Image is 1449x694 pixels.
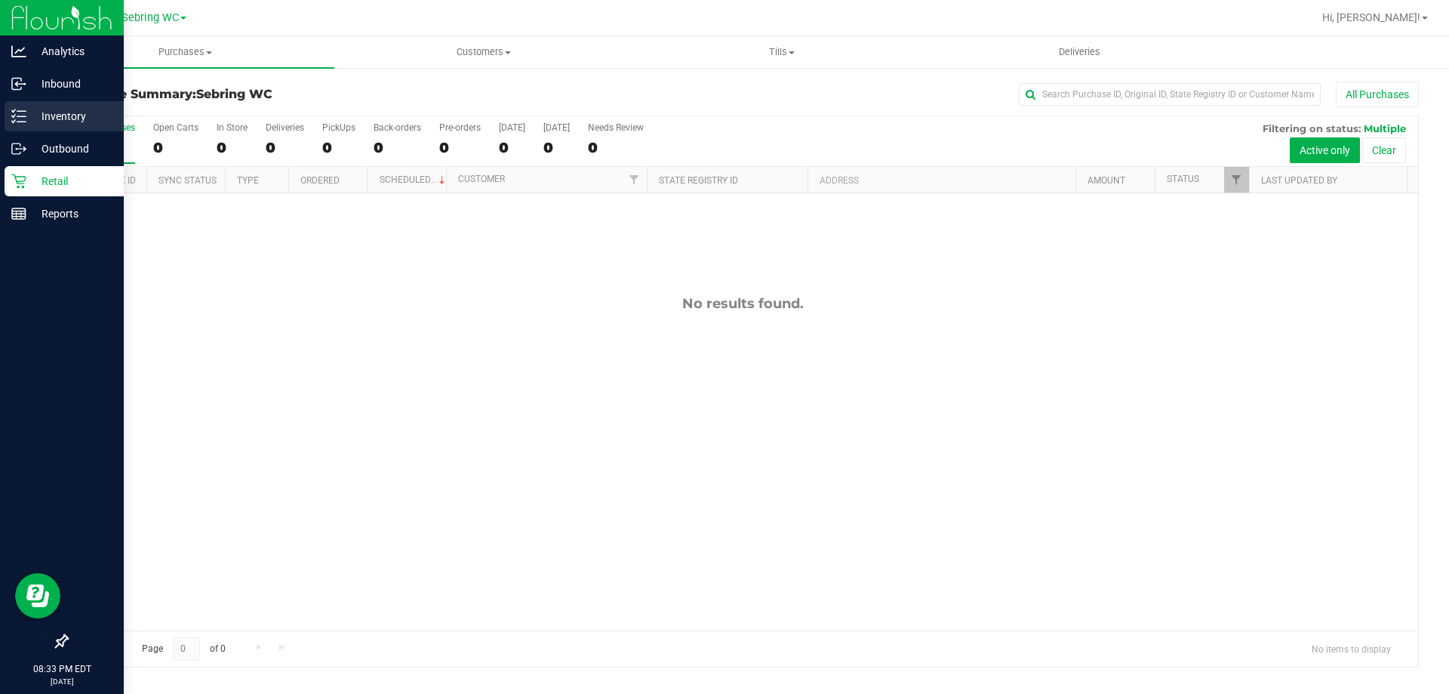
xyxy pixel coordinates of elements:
[808,167,1075,193] th: Address
[380,174,448,185] a: Scheduled
[1364,122,1406,134] span: Multiple
[11,76,26,91] inline-svg: Inbound
[322,122,355,133] div: PickUps
[11,109,26,124] inline-svg: Inventory
[122,11,179,24] span: Sebring WC
[1261,175,1337,186] a: Last Updated By
[11,44,26,59] inline-svg: Analytics
[632,36,931,68] a: Tills
[217,139,248,156] div: 0
[26,140,117,158] p: Outbound
[439,139,481,156] div: 0
[67,295,1418,312] div: No results found.
[1224,167,1249,193] a: Filter
[543,122,570,133] div: [DATE]
[374,122,421,133] div: Back-orders
[26,107,117,125] p: Inventory
[237,175,259,186] a: Type
[7,662,117,676] p: 08:33 PM EDT
[1300,637,1403,660] span: No items to display
[931,36,1229,68] a: Deliveries
[129,637,238,661] span: Page of 0
[300,175,340,186] a: Ordered
[439,122,481,133] div: Pre-orders
[1167,174,1199,184] a: Status
[217,122,248,133] div: In Store
[26,172,117,190] p: Retail
[1038,45,1121,59] span: Deliveries
[633,45,930,59] span: Tills
[266,139,304,156] div: 0
[153,139,198,156] div: 0
[158,175,217,186] a: Sync Status
[26,42,117,60] p: Analytics
[11,141,26,156] inline-svg: Outbound
[36,36,334,68] a: Purchases
[11,174,26,189] inline-svg: Retail
[266,122,304,133] div: Deliveries
[622,167,647,193] a: Filter
[1088,175,1125,186] a: Amount
[588,122,644,133] div: Needs Review
[1336,82,1419,107] button: All Purchases
[1290,137,1360,163] button: Active only
[588,139,644,156] div: 0
[499,139,525,156] div: 0
[36,45,334,59] span: Purchases
[659,175,738,186] a: State Registry ID
[153,122,198,133] div: Open Carts
[374,139,421,156] div: 0
[322,139,355,156] div: 0
[11,206,26,221] inline-svg: Reports
[334,36,632,68] a: Customers
[458,174,505,184] a: Customer
[1322,11,1420,23] span: Hi, [PERSON_NAME]!
[15,573,60,618] iframe: Resource center
[66,88,517,101] h3: Purchase Summary:
[1263,122,1361,134] span: Filtering on status:
[1019,83,1321,106] input: Search Purchase ID, Original ID, State Registry ID or Customer Name...
[1362,137,1406,163] button: Clear
[335,45,632,59] span: Customers
[499,122,525,133] div: [DATE]
[7,676,117,687] p: [DATE]
[196,87,272,101] span: Sebring WC
[26,75,117,93] p: Inbound
[543,139,570,156] div: 0
[26,205,117,223] p: Reports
